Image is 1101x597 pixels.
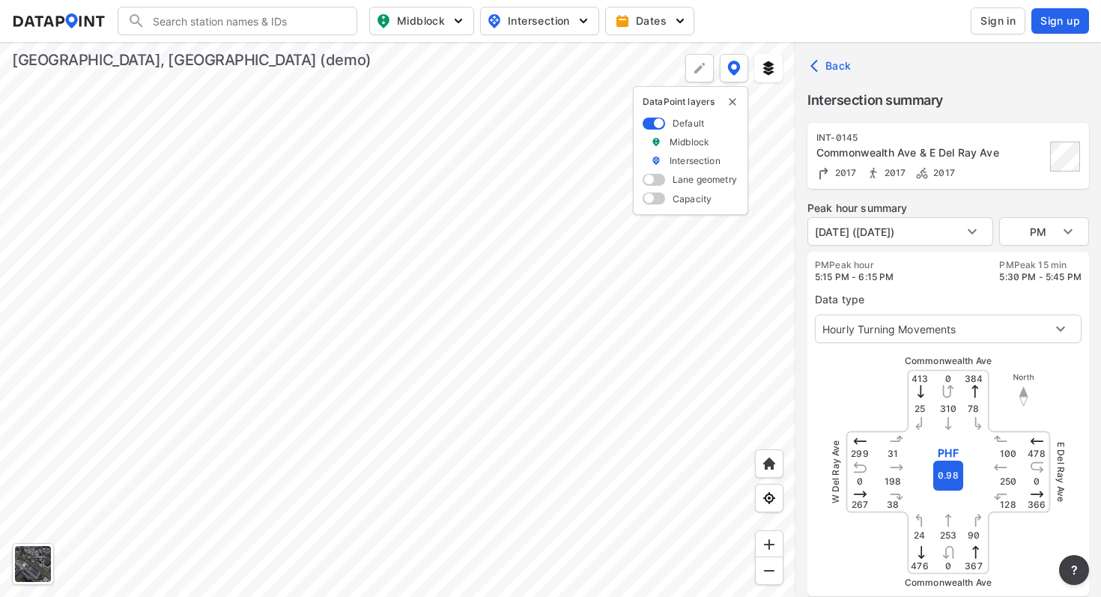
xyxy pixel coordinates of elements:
[720,54,748,82] button: DataPoint layers
[807,90,1089,111] label: Intersection summary
[905,355,992,366] span: Commonwealth Ave
[451,13,466,28] img: 5YPKRKmlfpI5mqlR8AD95paCi+0kK1fRFDJSaMmawlwaeJcJwk9O2fotCW5ve9gAAAAASUVORK5CYII=
[727,96,738,108] button: delete
[485,12,503,30] img: map_pin_int.54838e6b.svg
[673,193,712,205] label: Capacity
[999,271,1082,282] span: 5:30 PM - 5:45 PM
[999,217,1089,246] div: PM
[692,61,707,76] img: +Dz8AAAAASUVORK5CYII=
[755,557,783,585] div: Zoom out
[866,166,881,181] img: Pedestrian count
[670,136,709,148] label: Midblock
[1068,561,1080,579] span: ?
[807,54,858,78] button: Back
[815,271,894,282] span: 5:15 PM - 6:15 PM
[1040,13,1080,28] span: Sign up
[830,440,841,504] span: W Del Ray Ave
[755,484,783,512] div: View my location
[673,13,688,28] img: 5YPKRKmlfpI5mqlR8AD95paCi+0kK1fRFDJSaMmawlwaeJcJwk9O2fotCW5ve9gAAAAASUVORK5CYII=
[815,315,1082,343] div: Hourly Turning Movements
[615,13,630,28] img: calendar-gold.39a51dde.svg
[761,61,776,76] img: layers.ee07997e.svg
[971,7,1025,34] button: Sign in
[762,537,777,552] img: ZvzfEJKXnyWIrJytrsY285QMwk63cM6Drc+sIAAAAASUVORK5CYII=
[727,61,741,76] img: data-point-layers.37681fc9.svg
[12,13,106,28] img: dataPointLogo.9353c09d.svg
[1055,442,1067,502] span: E Del Ray Ave
[816,166,831,181] img: Turning count
[670,154,721,167] label: Intersection
[12,543,54,585] div: Toggle basemap
[618,13,685,28] span: Dates
[813,58,852,73] span: Back
[576,13,591,28] img: 5YPKRKmlfpI5mqlR8AD95paCi+0kK1fRFDJSaMmawlwaeJcJwk9O2fotCW5ve9gAAAAASUVORK5CYII=
[915,166,929,181] img: Bicycle count
[1059,555,1089,585] button: more
[673,173,737,186] label: Lane geometry
[755,530,783,559] div: Zoom in
[12,49,371,70] div: [GEOGRAPHIC_DATA], [GEOGRAPHIC_DATA] (demo)
[929,167,955,178] span: 2017
[374,12,392,30] img: map_pin_mid.602f9df1.svg
[815,259,897,271] label: PM Peak hour
[376,12,464,30] span: Midblock
[651,154,661,167] img: marker_Intersection.6861001b.svg
[1028,8,1089,34] a: Sign up
[685,54,714,82] div: Polygon tool
[145,9,348,33] input: Search
[673,117,704,130] label: Default
[816,132,1046,144] div: INT-0145
[881,167,906,178] span: 2017
[980,13,1016,28] span: Sign in
[968,7,1028,34] a: Sign in
[762,456,777,471] img: +XpAUvaXAN7GudzAAAAAElFTkSuQmCC
[815,292,1082,307] label: Data type
[754,54,783,82] button: External layers
[651,136,661,148] img: marker_Midblock.5ba75e30.svg
[762,491,777,506] img: zeq5HYn9AnE9l6UmnFLPAAAAAElFTkSuQmCC
[999,259,1082,271] label: PM Peak 15 min
[487,12,589,30] span: Intersection
[807,201,1089,216] label: Peak hour summary
[727,96,738,108] img: close-external-leyer.3061a1c7.svg
[605,7,694,35] button: Dates
[755,449,783,478] div: Home
[643,96,738,108] p: DataPoint layers
[816,145,1046,160] div: Commonwealth Ave & E Del Ray Ave
[369,7,474,35] button: Midblock
[762,563,777,578] img: MAAAAAElFTkSuQmCC
[807,217,993,246] div: [DATE] ([DATE])
[480,7,599,35] button: Intersection
[831,167,857,178] span: 2017
[1031,8,1089,34] button: Sign up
